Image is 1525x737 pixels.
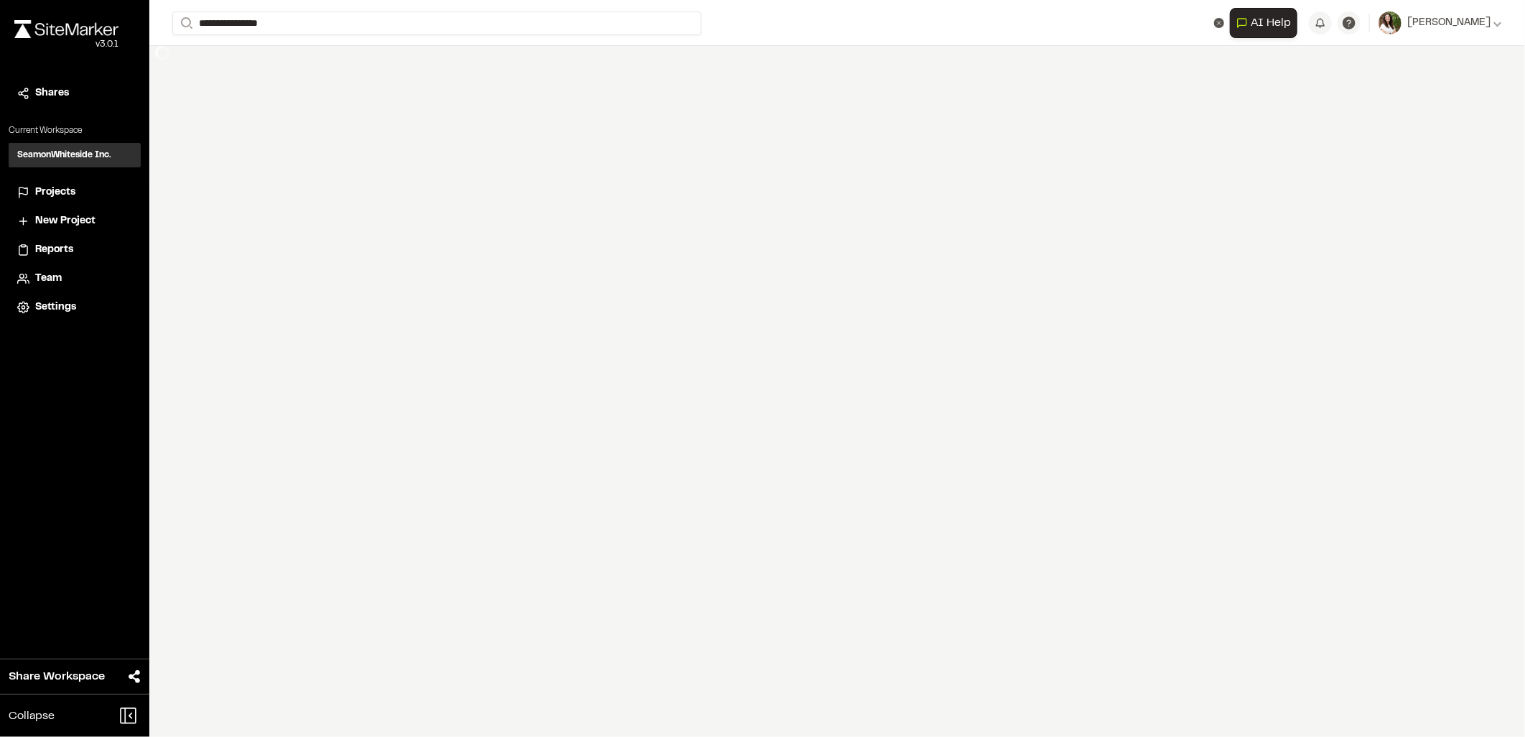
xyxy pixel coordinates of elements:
span: Settings [35,300,76,315]
span: Reports [35,242,73,258]
button: Open AI Assistant [1230,8,1297,38]
span: Projects [35,185,75,200]
span: New Project [35,213,95,229]
span: AI Help [1251,14,1291,32]
h3: SeamonWhiteside Inc. [17,149,111,162]
button: [PERSON_NAME] [1379,11,1502,34]
img: rebrand.png [14,20,118,38]
button: Clear text [1214,18,1224,28]
a: Shares [17,85,132,101]
a: Projects [17,185,132,200]
a: Reports [17,242,132,258]
span: [PERSON_NAME] [1407,15,1491,31]
a: Team [17,271,132,287]
p: Current Workspace [9,124,141,137]
div: Open AI Assistant [1230,8,1303,38]
span: Collapse [9,708,55,725]
span: Shares [35,85,69,101]
div: Oh geez...please don't... [14,38,118,51]
a: Settings [17,300,132,315]
img: User [1379,11,1402,34]
a: New Project [17,213,132,229]
button: Search [172,11,198,35]
span: Team [35,271,62,287]
span: Share Workspace [9,668,105,685]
